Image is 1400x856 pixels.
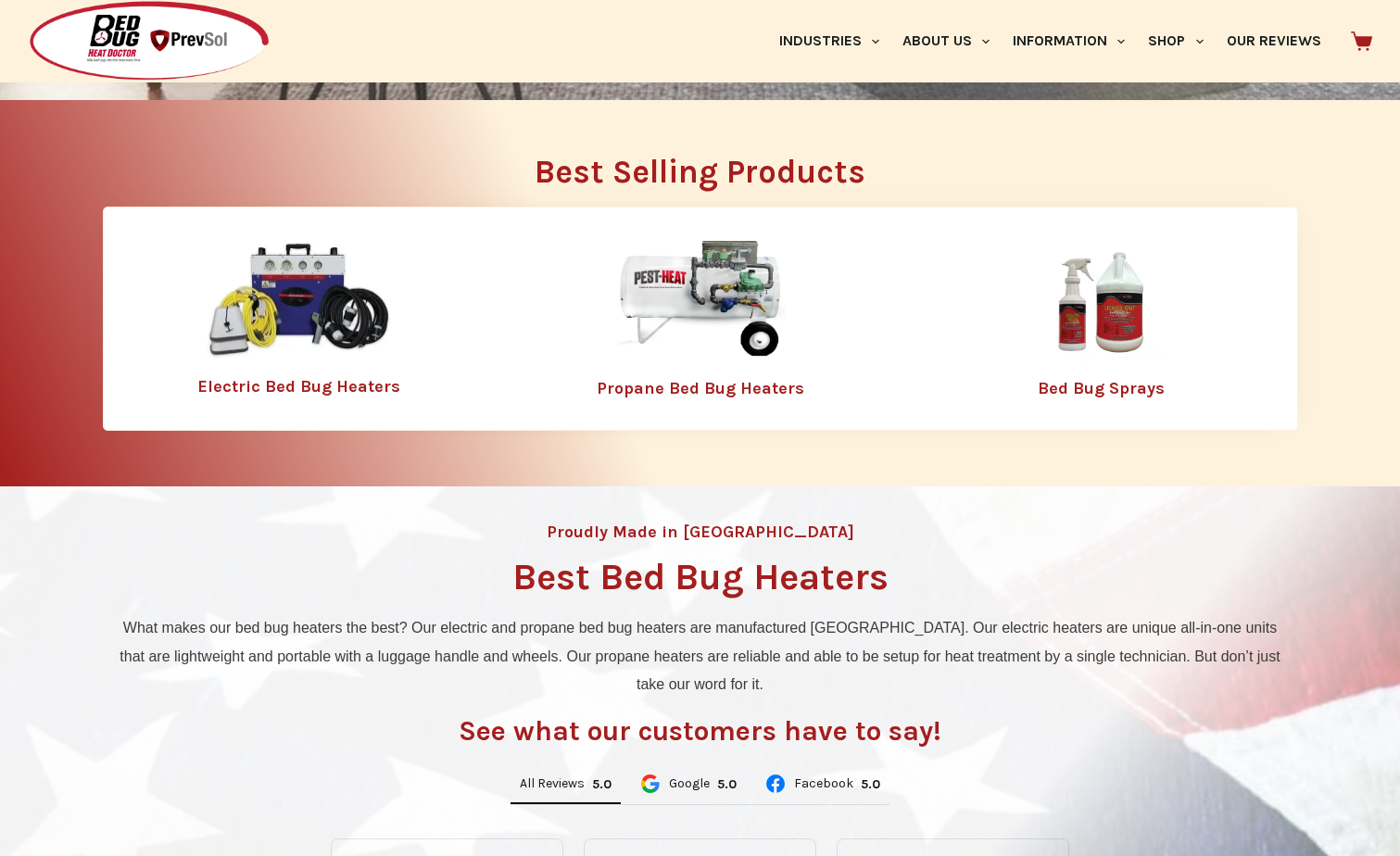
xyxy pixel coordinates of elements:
[197,376,400,397] a: Electric Bed Bug Heaters
[1038,378,1165,398] a: Bed Bug Sprays
[597,378,804,398] a: Propane Bed Bug Heaters
[861,776,880,792] div: 5.0
[669,777,710,790] span: Google
[520,777,585,790] span: All Reviews
[103,156,1298,188] h2: Best Selling Products
[547,523,854,540] h4: Proudly Made in [GEOGRAPHIC_DATA]
[794,777,853,790] span: Facebook
[512,559,889,596] h1: Best Bed Bug Heaters
[592,776,612,792] div: 5.0
[459,717,941,745] h3: See what our customers have to say!
[592,776,612,792] div: Rating: 5.0 out of 5
[717,776,737,792] div: Rating: 5.0 out of 5
[861,776,880,792] div: Rating: 5.0 out of 5
[15,7,70,63] button: Open LiveChat chat widget
[112,614,1289,699] p: What makes our bed bug heaters the best? Our electric and propane bed bug heaters are manufacture...
[717,776,737,792] div: 5.0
